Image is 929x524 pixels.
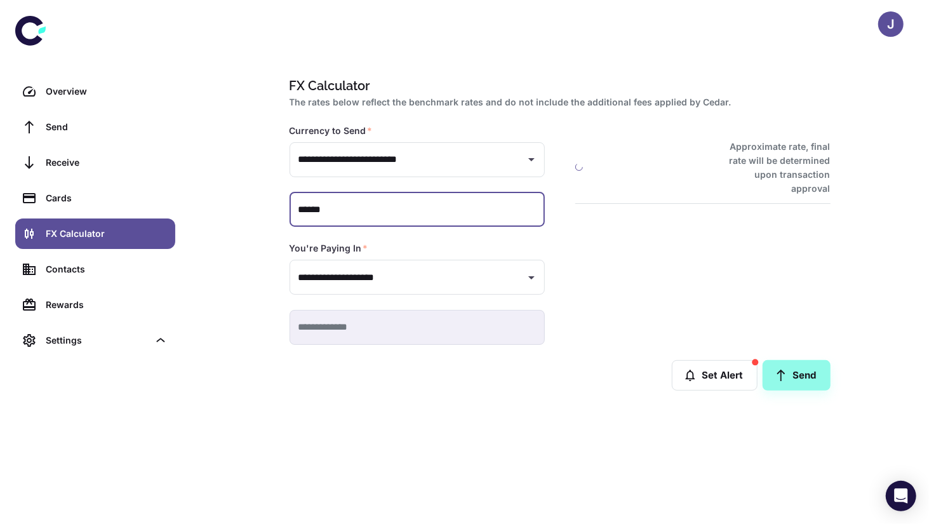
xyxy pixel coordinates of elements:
[15,147,175,178] a: Receive
[46,191,168,205] div: Cards
[878,11,904,37] button: J
[290,76,825,95] h1: FX Calculator
[15,290,175,320] a: Rewards
[523,151,540,168] button: Open
[15,218,175,249] a: FX Calculator
[523,269,540,286] button: Open
[716,140,831,196] h6: Approximate rate, final rate will be determined upon transaction approval
[46,333,149,347] div: Settings
[46,156,168,170] div: Receive
[15,254,175,285] a: Contacts
[15,76,175,107] a: Overview
[15,112,175,142] a: Send
[15,183,175,213] a: Cards
[46,84,168,98] div: Overview
[886,481,916,511] div: Open Intercom Messenger
[46,298,168,312] div: Rewards
[290,242,368,255] label: You're Paying In
[15,325,175,356] div: Settings
[763,360,831,391] a: Send
[290,124,373,137] label: Currency to Send
[46,120,168,134] div: Send
[46,227,168,241] div: FX Calculator
[672,360,758,391] button: Set Alert
[46,262,168,276] div: Contacts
